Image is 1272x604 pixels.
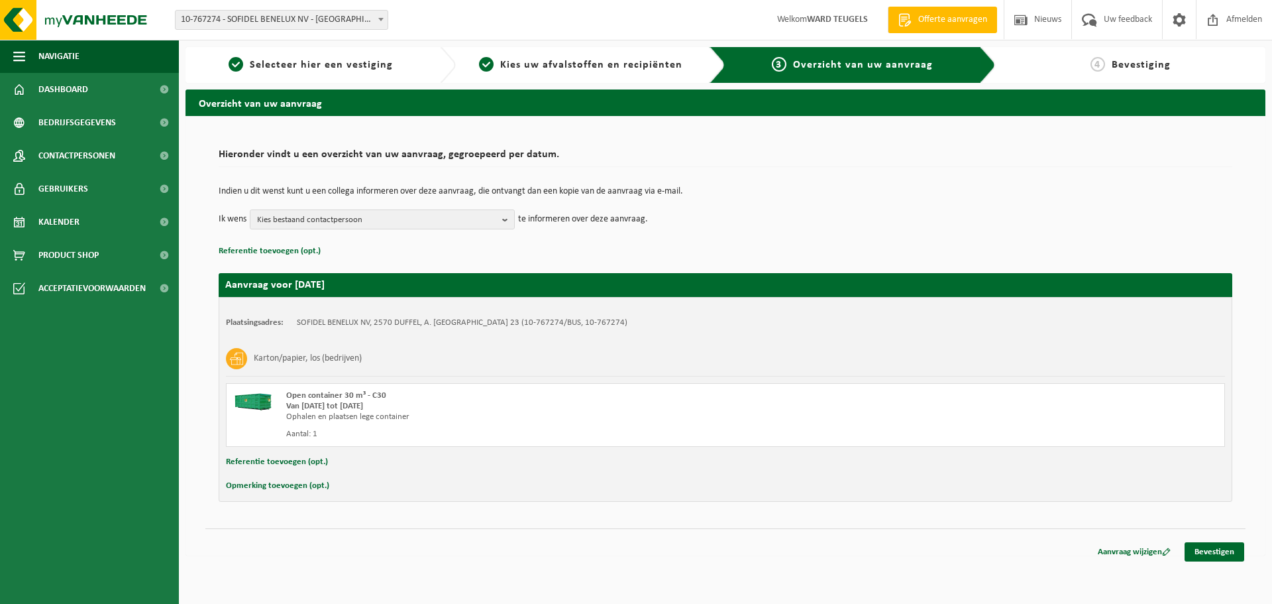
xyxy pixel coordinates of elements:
[219,187,1232,196] p: Indien u dit wenst kunt u een collega informeren over deze aanvraag, die ontvangt dan een kopie v...
[772,57,786,72] span: 3
[254,348,362,369] h3: Karton/papier, los (bedrijven)
[38,139,115,172] span: Contactpersonen
[257,210,497,230] span: Kies bestaand contactpersoon
[219,210,246,229] p: Ik wens
[38,239,99,272] span: Product Shop
[807,15,868,25] strong: WARD TEUGELS
[1185,542,1244,562] a: Bevestigen
[1112,60,1171,70] span: Bevestiging
[518,210,648,229] p: te informeren over deze aanvraag.
[192,57,429,73] a: 1Selecteer hier een vestiging
[38,272,146,305] span: Acceptatievoorwaarden
[479,57,494,72] span: 2
[38,73,88,106] span: Dashboard
[500,60,682,70] span: Kies uw afvalstoffen en recipiënten
[286,402,363,410] strong: Van [DATE] tot [DATE]
[38,40,79,73] span: Navigatie
[286,429,778,440] div: Aantal: 1
[226,318,284,327] strong: Plaatsingsadres:
[226,477,329,495] button: Opmerking toevoegen (opt.)
[286,412,778,422] div: Ophalen en plaatsen lege container
[793,60,933,70] span: Overzicht van uw aanvraag
[229,57,243,72] span: 1
[175,10,388,30] span: 10-767274 - SOFIDEL BENELUX NV - DUFFEL
[915,13,990,27] span: Offerte aanvragen
[250,60,393,70] span: Selecteer hier een vestiging
[286,391,386,400] span: Open container 30 m³ - C30
[226,453,328,471] button: Referentie toevoegen (opt.)
[219,243,321,260] button: Referentie toevoegen (opt.)
[250,210,515,229] button: Kies bestaand contactpersoon
[38,172,88,206] span: Gebruikers
[1090,57,1105,72] span: 4
[185,90,1265,115] h2: Overzicht van uw aanvraag
[38,106,116,139] span: Bedrijfsgegevens
[462,57,700,73] a: 2Kies uw afvalstoffen en recipiënten
[1088,542,1181,562] a: Aanvraag wijzigen
[888,7,997,33] a: Offerte aanvragen
[225,280,325,290] strong: Aanvraag voor [DATE]
[176,11,388,29] span: 10-767274 - SOFIDEL BENELUX NV - DUFFEL
[297,318,627,328] td: SOFIDEL BENELUX NV, 2570 DUFFEL, A. [GEOGRAPHIC_DATA] 23 (10-767274/BUS, 10-767274)
[38,206,79,239] span: Kalender
[233,391,273,410] img: HK-XC-30-GN-00.png
[219,149,1232,167] h2: Hieronder vindt u een overzicht van uw aanvraag, gegroepeerd per datum.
